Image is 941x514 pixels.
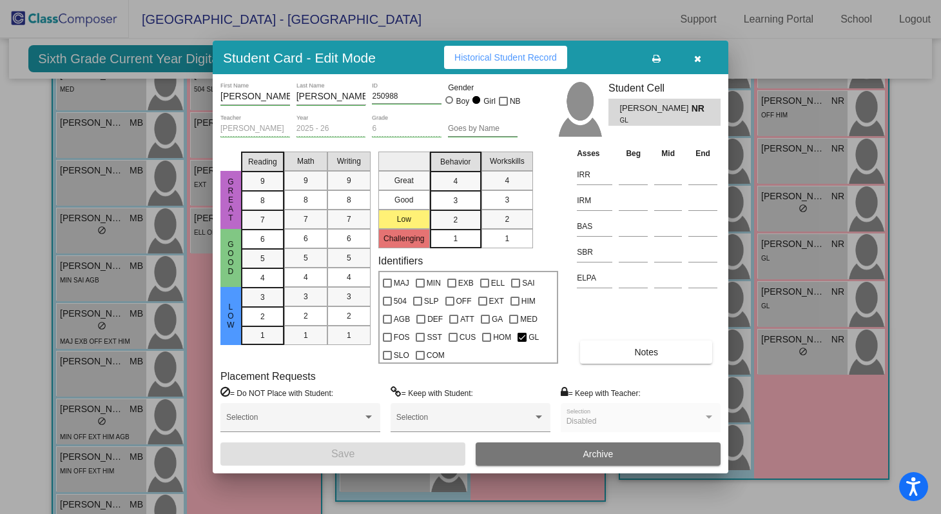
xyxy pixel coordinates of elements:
[448,82,518,94] mat-label: Gender
[460,330,476,345] span: CUS
[225,177,237,222] span: Great
[561,386,641,399] label: = Keep with Teacher:
[427,311,443,327] span: DEF
[372,92,441,101] input: Enter ID
[296,124,366,133] input: year
[304,194,308,206] span: 8
[225,302,237,330] span: Low
[454,52,557,63] span: Historical Student Record
[577,217,612,236] input: assessment
[394,348,409,363] span: SLO
[220,124,290,133] input: teacher
[304,272,308,283] span: 4
[567,417,597,426] span: Disabled
[260,272,265,284] span: 4
[505,213,509,225] span: 2
[394,311,410,327] span: AGB
[634,347,658,357] span: Notes
[378,255,423,267] label: Identifiers
[460,311,474,327] span: ATT
[505,233,509,244] span: 1
[347,233,351,244] span: 6
[427,348,445,363] span: COM
[577,165,612,184] input: assessment
[424,293,439,309] span: SLP
[337,155,361,167] span: Writing
[347,291,351,302] span: 3
[444,46,567,69] button: Historical Student Record
[577,191,612,210] input: assessment
[692,102,710,115] span: NR
[453,233,458,244] span: 1
[347,272,351,283] span: 4
[505,175,509,186] span: 4
[260,195,265,206] span: 8
[529,330,539,345] span: GL
[347,310,351,322] span: 2
[608,82,721,94] h3: Student Cell
[456,95,470,107] div: Boy
[492,311,503,327] span: GA
[510,94,521,109] span: NB
[483,95,496,107] div: Girl
[453,175,458,187] span: 4
[225,240,237,276] span: Good
[220,386,333,399] label: = Do NOT Place with Student:
[223,50,376,66] h3: Student Card - Edit Mode
[347,252,351,264] span: 5
[583,449,614,459] span: Archive
[347,213,351,225] span: 7
[331,448,354,459] span: Save
[491,275,505,291] span: ELL
[616,146,651,161] th: Beg
[651,146,685,161] th: Mid
[505,194,509,206] span: 3
[372,124,441,133] input: grade
[304,330,308,341] span: 1
[427,275,441,291] span: MIN
[304,310,308,322] span: 2
[220,442,465,466] button: Save
[427,330,441,345] span: SST
[490,155,525,167] span: Workskills
[304,252,308,264] span: 5
[489,293,504,309] span: EXT
[574,146,616,161] th: Asses
[304,233,308,244] span: 6
[304,291,308,302] span: 3
[453,195,458,206] span: 3
[577,268,612,288] input: assessment
[394,330,410,345] span: FOS
[685,146,721,161] th: End
[347,330,351,341] span: 1
[580,341,712,364] button: Notes
[394,275,409,291] span: MAJ
[456,293,472,309] span: OFF
[391,386,473,399] label: = Keep with Student:
[440,156,471,168] span: Behavior
[493,330,511,345] span: HOM
[248,156,277,168] span: Reading
[453,214,458,226] span: 2
[260,330,265,341] span: 1
[619,115,682,125] span: GL
[347,175,351,186] span: 9
[260,311,265,322] span: 2
[260,214,265,226] span: 7
[458,275,474,291] span: EXB
[260,292,265,303] span: 3
[577,242,612,262] input: assessment
[304,213,308,225] span: 7
[522,275,534,291] span: SAI
[260,233,265,245] span: 6
[220,370,316,382] label: Placement Requests
[347,194,351,206] span: 8
[297,155,315,167] span: Math
[619,102,691,115] span: [PERSON_NAME]
[476,442,721,466] button: Archive
[260,175,265,187] span: 9
[521,293,536,309] span: HIM
[394,293,407,309] span: 504
[260,253,265,264] span: 5
[520,311,538,327] span: MED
